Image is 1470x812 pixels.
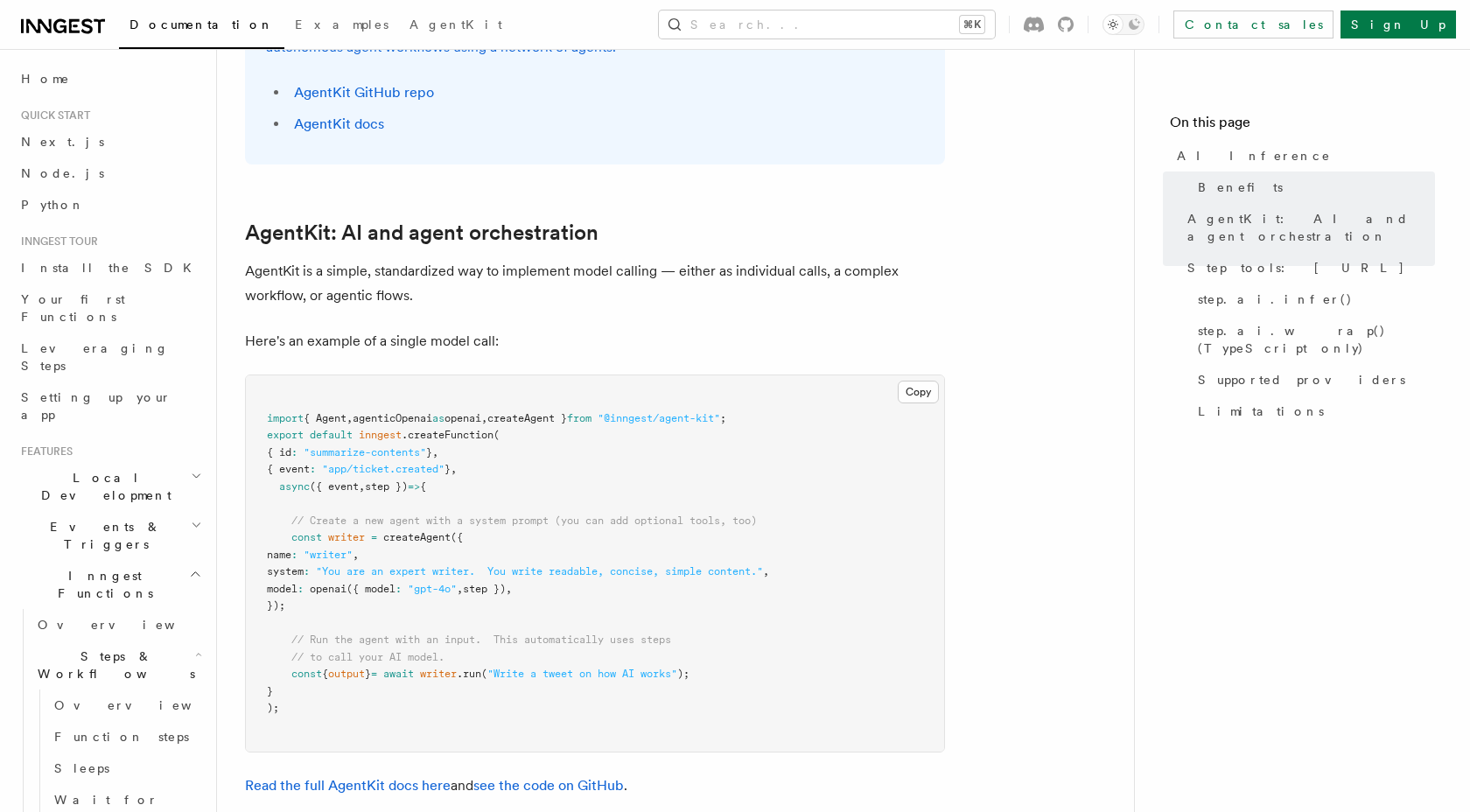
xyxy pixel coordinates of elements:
span: Home [21,70,70,87]
span: AgentKit: AI and agent orchestration [1187,210,1435,245]
span: Function steps [54,730,189,744]
span: ({ model [346,583,395,595]
span: Benefits [1198,178,1283,196]
span: } [426,446,432,458]
span: ); [677,668,689,680]
span: model [267,583,297,595]
span: , [506,583,512,595]
a: Leveraging Steps [14,332,206,381]
span: as [432,412,444,424]
span: , [353,549,359,561]
span: .run [457,668,481,680]
span: step }) [365,480,408,493]
span: createAgent [383,531,451,543]
span: : [310,463,316,475]
kbd: ⌘K [960,16,984,33]
a: Next.js [14,126,206,157]
span: Leveraging Steps [21,341,169,373]
span: , [346,412,353,424]
span: async [279,480,310,493]
a: Documentation [119,5,284,49]
a: Python [14,189,206,220]
span: "writer" [304,549,353,561]
span: } [365,668,371,680]
span: Supported providers [1198,371,1405,388]
span: agenticOpenai [353,412,432,424]
span: Python [21,198,85,212]
a: Overview [31,609,206,640]
span: Next.js [21,135,104,149]
a: Overview [47,689,206,721]
span: , [359,480,365,493]
span: , [481,412,487,424]
span: , [763,565,769,577]
p: AgentKit is a simple, standardized way to implement model calling — either as individual calls, a... [245,259,945,308]
a: Function steps [47,721,206,752]
a: Setting up your app [14,381,206,430]
span: output [328,668,365,680]
span: } [267,685,273,697]
span: { id [267,446,291,458]
span: writer [328,531,365,543]
span: "gpt-4o" [408,583,457,595]
button: Search...⌘K [659,10,995,38]
button: Local Development [14,462,206,511]
p: Here's an example of a single model call: [245,329,945,353]
span: ; [720,412,726,424]
span: : [304,565,310,577]
a: Step tools: [URL] [1180,252,1435,283]
h4: On this page [1170,112,1435,140]
span: writer [420,668,457,680]
a: Sleeps [47,752,206,784]
span: => [408,480,420,493]
span: { Agent [304,412,346,424]
span: createAgent } [487,412,567,424]
span: Documentation [129,17,274,31]
span: ); [267,702,279,714]
span: : [291,549,297,561]
button: Inngest Functions [14,560,206,609]
span: AgentKit [409,17,502,31]
span: Steps & Workflows [31,647,195,682]
a: Sign Up [1340,10,1456,38]
span: inngest [359,429,402,441]
span: // Create a new agent with a system prompt (you can add optional tools, too) [291,514,757,527]
span: { event [267,463,310,475]
span: { [420,480,426,493]
span: Features [14,444,73,458]
span: // to call your AI model. [291,651,444,663]
span: Setting up your app [21,390,171,422]
button: Toggle dark mode [1102,14,1144,35]
span: Your first Functions [21,292,125,324]
span: from [567,412,591,424]
span: const [291,531,322,543]
span: , [432,446,438,458]
span: step.ai.infer() [1198,290,1353,308]
span: : [297,583,304,595]
span: Local Development [14,469,191,504]
a: see the code on GitHub [473,777,624,794]
a: Read the full AgentKit docs here [245,777,451,794]
a: Examples [284,5,399,47]
a: step.ai.infer() [1191,283,1435,315]
span: : [291,446,297,458]
span: Overview [38,618,218,632]
span: Quick start [14,108,90,122]
span: "Write a tweet on how AI works" [487,668,677,680]
a: Benefits [1191,171,1435,203]
span: // Run the agent with an input. This automatically uses steps [291,633,671,646]
span: } [444,463,451,475]
span: Examples [295,17,388,31]
a: AgentKit [399,5,513,47]
a: AI Inference [1170,140,1435,171]
span: = [371,668,377,680]
span: .createFunction [402,429,493,441]
span: step }) [463,583,506,595]
span: , [451,463,457,475]
span: = [371,531,377,543]
a: step.ai.wrap() (TypeScript only) [1191,315,1435,364]
span: openai [310,583,346,595]
span: Inngest Functions [14,567,189,602]
span: export [267,429,304,441]
span: Install the SDK [21,261,202,275]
